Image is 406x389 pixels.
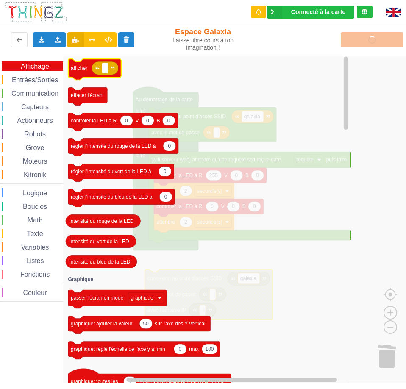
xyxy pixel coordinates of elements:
[22,158,49,165] span: Moteurs
[70,238,129,244] text: intensité du vert de la LED
[11,76,59,83] span: Entrées/Sorties
[22,171,47,178] span: Kitronik
[291,9,345,15] div: Connecté à la carte
[157,117,160,123] text: B
[136,117,139,123] text: V
[25,257,45,264] span: Listes
[22,289,48,296] span: Couleur
[71,295,124,301] text: passer l'écran en mode
[71,168,151,174] text: régler l'intensité du vert de la LED à
[4,1,67,23] img: thingz_logo.png
[16,117,54,124] span: Actionneurs
[22,189,48,197] span: Logique
[10,90,60,97] span: Communication
[164,194,167,200] text: 0
[170,37,236,51] div: Laisse libre cours à ton imagination !
[357,6,373,18] div: Tu es connecté au serveur de création de Thingz
[168,143,171,149] text: 0
[70,258,131,264] text: intensité du bleu de la LED
[71,143,156,149] text: régler l'intensité du rouge de la LED à
[25,230,44,237] span: Texte
[143,320,149,326] text: 50
[25,144,46,151] span: Grove
[71,194,153,200] text: régler l'intensité du bleu de la LED à
[205,346,214,352] text: 100
[386,8,401,17] img: gb.png
[20,244,50,251] span: Variables
[19,63,50,70] span: Affichage
[170,27,236,51] div: Espace Galaxia
[179,346,182,352] text: 0
[22,203,48,210] span: Boucles
[131,295,153,301] text: graphique
[20,103,50,111] span: Capteurs
[71,92,103,98] text: effacer l'écran
[71,117,117,123] text: contrôler la LED à R
[23,131,47,138] span: Robots
[125,117,128,123] text: 0
[71,65,87,71] text: afficher
[26,217,44,224] span: Math
[71,346,165,352] text: graphique: règle l'échelle de l'axe y à: min
[71,320,132,326] text: graphique: ajouter la valeur
[189,346,199,352] text: max
[164,168,167,174] text: 0
[146,117,149,123] text: 0
[70,218,134,224] text: intensité du rouge de la LED
[155,320,205,326] text: sur l'axe des Y vertical
[267,6,354,19] div: Ta base fonctionne bien !
[19,271,51,278] span: Fonctions
[68,276,94,282] text: Graphique
[167,117,170,123] text: 0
